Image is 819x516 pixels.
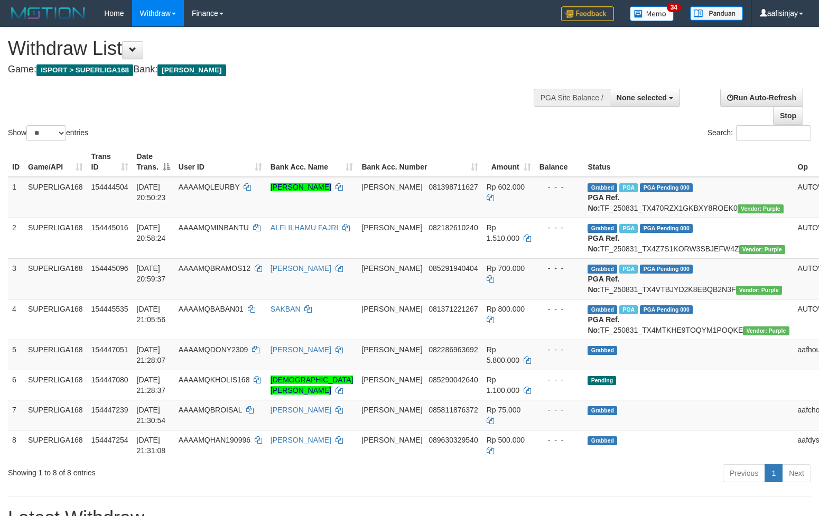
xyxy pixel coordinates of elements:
a: [PERSON_NAME] [271,436,331,444]
img: Button%20Memo.svg [630,6,674,21]
a: [PERSON_NAME] [271,264,331,273]
th: User ID: activate to sort column ascending [174,147,266,177]
td: SUPERLIGA168 [24,218,87,258]
span: [PERSON_NAME] [361,406,422,414]
a: ALFI ILHAMU FAJRI [271,223,338,232]
span: 154447239 [91,406,128,414]
span: 34 [667,3,681,12]
span: PGA Pending [640,224,693,233]
span: 154445096 [91,264,128,273]
a: Stop [773,107,803,125]
span: Marked by aafounsreynich [619,183,638,192]
td: SUPERLIGA168 [24,430,87,460]
td: SUPERLIGA168 [24,340,87,370]
span: Grabbed [588,224,617,233]
div: PGA Site Balance / [534,89,610,107]
span: Rp 800.000 [487,305,525,313]
td: 5 [8,340,24,370]
span: [PERSON_NAME] [361,305,422,313]
a: [PERSON_NAME] [271,345,331,354]
a: SAKBAN [271,305,301,313]
a: Run Auto-Refresh [720,89,803,107]
div: - - - [539,374,580,385]
td: TF_250831_TX4Z7S1KORW3SBJEFW4Z [583,218,793,258]
span: Rp 1.100.000 [487,376,519,395]
span: Pending [588,376,616,385]
div: - - - [539,263,580,274]
span: 154444504 [91,183,128,191]
div: - - - [539,435,580,445]
span: [PERSON_NAME] [361,436,422,444]
span: PGA Pending [640,183,693,192]
td: 7 [8,400,24,430]
a: 1 [765,464,783,482]
th: Status [583,147,793,177]
th: Balance [535,147,584,177]
span: Marked by aafheankoy [619,224,638,233]
div: Showing 1 to 8 of 8 entries [8,463,333,478]
div: - - - [539,304,580,314]
span: Copy 089630329540 to clipboard [429,436,478,444]
span: Vendor URL: https://trx4.1velocity.biz [739,245,785,254]
span: Rp 5.800.000 [487,345,519,364]
span: [DATE] 21:28:07 [137,345,166,364]
span: 154447051 [91,345,128,354]
td: SUPERLIGA168 [24,370,87,400]
span: Copy 085291940404 to clipboard [429,264,478,273]
span: 154445016 [91,223,128,232]
span: Copy 081398711627 to clipboard [429,183,478,191]
span: AAAAMQLEURBY [179,183,240,191]
span: AAAAMQKHOLIS168 [179,376,250,384]
img: Feedback.jpg [561,6,614,21]
b: PGA Ref. No: [588,315,619,334]
span: Grabbed [588,183,617,192]
td: TF_250831_TX4VTBJYD2K8EBQB2N3F [583,258,793,299]
span: Grabbed [588,406,617,415]
span: [PERSON_NAME] [361,183,422,191]
a: [PERSON_NAME] [271,183,331,191]
span: [PERSON_NAME] [157,64,226,76]
label: Show entries [8,125,88,141]
th: Game/API: activate to sort column ascending [24,147,87,177]
span: ISPORT > SUPERLIGA168 [36,64,133,76]
h1: Withdraw List [8,38,535,59]
b: PGA Ref. No: [588,193,619,212]
span: [DATE] 21:30:54 [137,406,166,425]
span: [DATE] 21:28:37 [137,376,166,395]
td: SUPERLIGA168 [24,400,87,430]
span: Rp 602.000 [487,183,525,191]
span: [DATE] 21:31:08 [137,436,166,455]
td: 1 [8,177,24,218]
td: SUPERLIGA168 [24,177,87,218]
span: [DATE] 20:59:37 [137,264,166,283]
td: 3 [8,258,24,299]
b: PGA Ref. No: [588,275,619,294]
span: AAAAMQBROISAL [179,406,242,414]
span: Grabbed [588,305,617,314]
td: 6 [8,370,24,400]
th: Date Trans.: activate to sort column descending [133,147,174,177]
span: PGA Pending [640,265,693,274]
b: PGA Ref. No: [588,234,619,253]
span: [DATE] 20:50:23 [137,183,166,202]
td: 2 [8,218,24,258]
th: Trans ID: activate to sort column ascending [87,147,133,177]
span: Copy 081371221267 to clipboard [429,305,478,313]
span: Vendor URL: https://trx4.1velocity.biz [738,204,784,213]
div: - - - [539,344,580,355]
a: Next [782,464,811,482]
span: Grabbed [588,265,617,274]
a: [PERSON_NAME] [271,406,331,414]
span: 154447254 [91,436,128,444]
img: MOTION_logo.png [8,5,88,21]
span: None selected [617,93,667,102]
span: [DATE] 20:58:24 [137,223,166,242]
select: Showentries [26,125,66,141]
a: Previous [723,464,765,482]
h4: Game: Bank: [8,64,535,75]
div: - - - [539,405,580,415]
span: Marked by aafheankoy [619,265,638,274]
span: Copy 082286963692 to clipboard [429,345,478,354]
span: 154445535 [91,305,128,313]
td: SUPERLIGA168 [24,299,87,340]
